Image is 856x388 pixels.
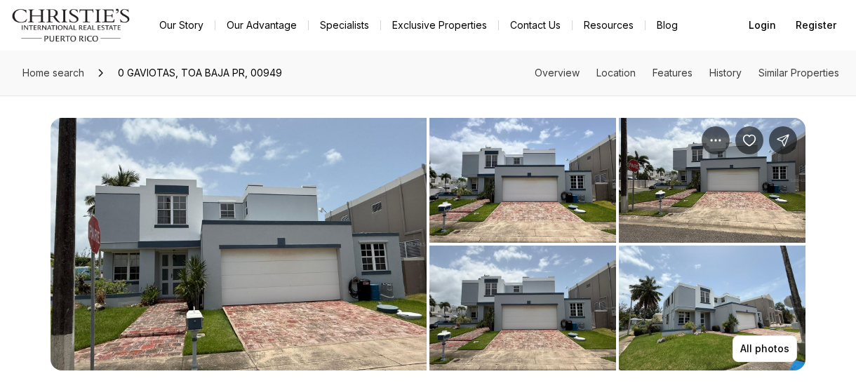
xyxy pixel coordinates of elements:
[787,11,845,39] button: Register
[17,62,90,84] a: Home search
[619,118,805,243] button: View image gallery
[619,246,805,370] button: View image gallery
[381,15,498,35] a: Exclusive Properties
[573,15,645,35] a: Resources
[215,15,308,35] a: Our Advantage
[740,11,784,39] button: Login
[735,126,763,154] button: Save Property: 0 GAVIOTAS
[112,62,288,84] span: 0 GAVIOTAS, TOA BAJA PR, 00949
[51,118,427,370] button: View image gallery
[596,67,636,79] a: Skip to: Location
[702,126,730,154] button: Property options
[709,67,742,79] a: Skip to: History
[429,118,805,370] li: 2 of 6
[51,118,805,370] div: Listing Photos
[51,118,427,370] li: 1 of 6
[535,67,839,79] nav: Page section menu
[22,67,84,79] span: Home search
[796,20,836,31] span: Register
[429,246,616,370] button: View image gallery
[646,15,689,35] a: Blog
[749,20,776,31] span: Login
[429,118,616,243] button: View image gallery
[309,15,380,35] a: Specialists
[148,15,215,35] a: Our Story
[733,335,797,362] button: All photos
[535,67,580,79] a: Skip to: Overview
[769,126,797,154] button: Share Property: 0 GAVIOTAS
[653,67,693,79] a: Skip to: Features
[499,15,572,35] button: Contact Us
[740,343,789,354] p: All photos
[11,8,131,42] img: logo
[758,67,839,79] a: Skip to: Similar Properties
